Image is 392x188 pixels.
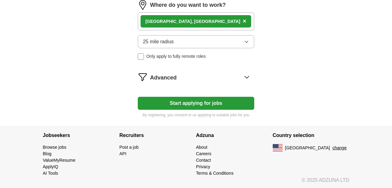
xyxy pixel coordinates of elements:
img: US flag [273,144,283,152]
a: Post a job [120,145,139,150]
span: 25 mile radius [143,38,174,45]
a: AI Tools [43,171,58,176]
button: change [332,145,347,151]
button: × [243,17,247,26]
a: ValueMyResume [43,158,76,163]
a: Browse jobs [43,145,66,150]
a: API [120,151,127,156]
input: Only apply to fully remote roles [138,53,144,60]
a: Terms & Conditions [196,171,234,176]
span: × [243,18,247,24]
a: Privacy [196,164,210,169]
a: ApplyIQ [43,164,58,169]
span: Advanced [150,74,177,82]
span: Only apply to fully remote roles [146,53,206,60]
button: Start applying for jobs [138,97,255,110]
a: Contact [196,158,211,163]
p: By registering, you consent to us applying to suitable jobs for you [138,112,255,118]
span: [GEOGRAPHIC_DATA] [285,145,330,151]
img: filter [138,72,148,82]
button: 25 mile radius [138,35,255,48]
a: Careers [196,151,212,156]
h4: Country selection [273,127,349,144]
label: Where do you want to work? [150,1,226,9]
a: Blog [43,151,52,156]
div: [GEOGRAPHIC_DATA], [GEOGRAPHIC_DATA] [145,18,240,25]
a: About [196,145,208,150]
